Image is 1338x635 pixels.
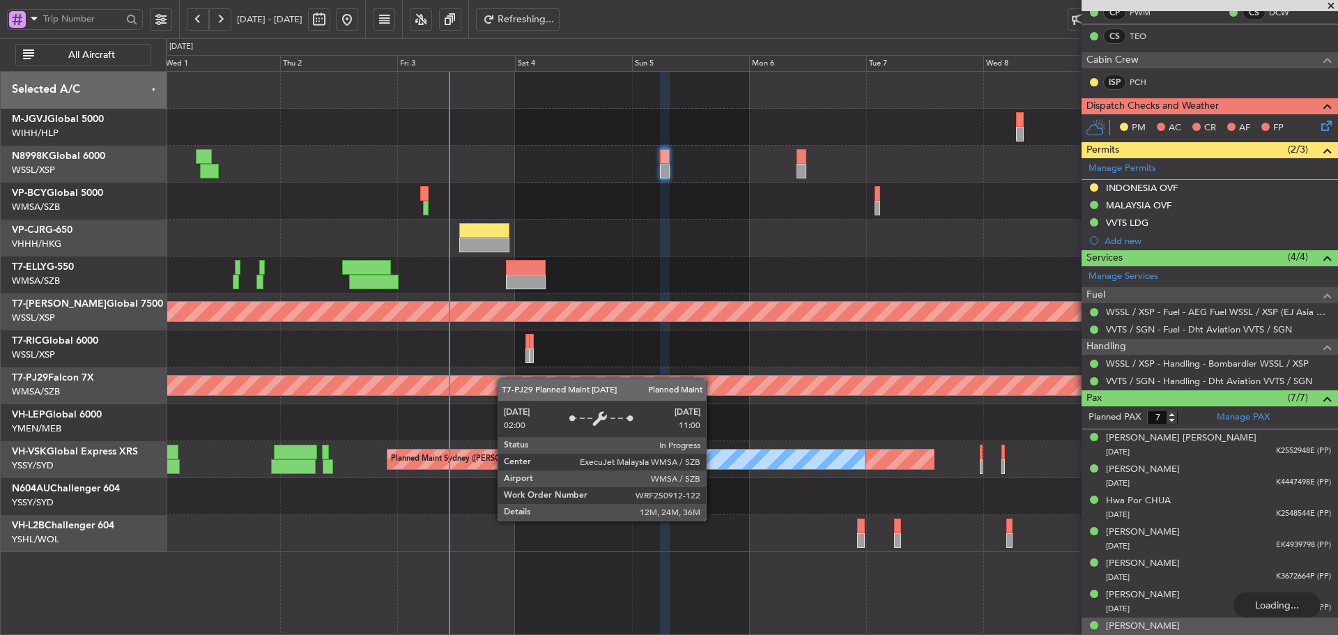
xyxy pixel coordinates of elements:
[12,151,105,161] a: N8998KGlobal 6000
[12,349,55,361] a: WSSL/XSP
[1086,98,1219,114] span: Dispatch Checks and Weather
[1239,121,1250,135] span: AF
[12,127,59,139] a: WIHH/HLP
[12,447,138,457] a: VH-VSKGlobal Express XRS
[15,44,151,66] button: All Aircraft
[1106,358,1309,369] a: WSSL / XSP - Handling - Bombardier WSSL / XSP
[12,336,98,346] a: T7-RICGlobal 6000
[1106,604,1130,614] span: [DATE]
[280,55,397,72] div: Thu 2
[169,41,193,53] div: [DATE]
[12,336,42,346] span: T7-RIC
[12,238,61,250] a: VHHH/HKG
[1106,572,1130,583] span: [DATE]
[1106,431,1256,445] div: [PERSON_NAME] [PERSON_NAME]
[1130,6,1161,19] a: PWM
[397,55,514,72] div: Fri 3
[1106,557,1180,571] div: [PERSON_NAME]
[1130,76,1161,89] a: PCH
[1086,250,1123,266] span: Services
[12,201,60,213] a: WMSA/SZB
[12,484,50,494] span: N604AU
[1276,477,1331,489] span: K4447498E (PP)
[983,55,1100,72] div: Wed 8
[1273,121,1284,135] span: FP
[1106,323,1292,335] a: VVTS / SGN - Fuel - Dht Aviation VVTS / SGN
[1288,250,1308,264] span: (4/4)
[12,521,114,530] a: VH-L2BChallenger 604
[163,55,280,72] div: Wed 1
[12,275,60,287] a: WMSA/SZB
[1103,5,1126,20] div: CP
[12,262,47,272] span: T7-ELLY
[12,422,61,435] a: YMEN/MEB
[1106,588,1180,602] div: [PERSON_NAME]
[1106,375,1312,387] a: VVTS / SGN - Handling - Dht Aviation VVTS / SGN
[1106,478,1130,489] span: [DATE]
[1276,445,1331,457] span: K2552948E (PP)
[391,449,553,470] div: Planned Maint Sydney ([PERSON_NAME] Intl)
[12,496,54,509] a: YSSY/SYD
[12,188,103,198] a: VP-BCYGlobal 5000
[1243,5,1266,20] div: CS
[12,410,102,420] a: VH-LEPGlobal 6000
[12,151,49,161] span: N8998K
[12,164,55,176] a: WSSL/XSP
[1106,510,1130,520] span: [DATE]
[12,373,94,383] a: T7-PJ29Falcon 7X
[12,533,59,546] a: YSHL/WOL
[1086,52,1139,68] span: Cabin Crew
[12,410,45,420] span: VH-LEP
[1086,142,1119,158] span: Permits
[1089,270,1158,284] a: Manage Services
[12,114,104,124] a: M-JGVJGlobal 5000
[12,299,107,309] span: T7-[PERSON_NAME]
[1089,162,1156,176] a: Manage Permits
[12,262,74,272] a: T7-ELLYG-550
[476,8,560,31] button: Refreshing...
[1276,508,1331,520] span: K2548544E (PP)
[866,55,983,72] div: Tue 7
[1269,6,1300,19] a: DCW
[1086,339,1126,355] span: Handling
[237,13,302,26] span: [DATE] - [DATE]
[1130,30,1161,43] a: TEO
[43,8,122,29] input: Trip Number
[1288,142,1308,157] span: (2/3)
[1288,390,1308,405] span: (7/7)
[12,373,48,383] span: T7-PJ29
[12,188,47,198] span: VP-BCY
[1106,620,1180,634] div: [PERSON_NAME]
[12,447,47,457] span: VH-VSK
[1106,217,1148,229] div: VVTS LDG
[1086,287,1105,303] span: Fuel
[1106,494,1171,508] div: Hwa Por CHUA
[1276,540,1331,551] span: EK4939798 (PP)
[1132,121,1146,135] span: PM
[1217,411,1270,424] a: Manage PAX
[498,15,555,24] span: Refreshing...
[1106,463,1180,477] div: [PERSON_NAME]
[1106,541,1130,551] span: [DATE]
[515,55,632,72] div: Sat 4
[12,312,55,324] a: WSSL/XSP
[37,50,146,60] span: All Aircraft
[12,299,163,309] a: T7-[PERSON_NAME]Global 7500
[1106,199,1171,211] div: MALAYSIA OVF
[632,55,749,72] div: Sun 5
[1106,306,1331,318] a: WSSL / XSP - Fuel - AEG Fuel WSSL / XSP (EJ Asia Only)
[12,114,47,124] span: M-JGVJ
[1204,121,1216,135] span: CR
[749,55,866,72] div: Mon 6
[12,225,72,235] a: VP-CJRG-650
[1105,235,1331,247] div: Add new
[1233,592,1321,618] div: Loading...
[1106,526,1180,540] div: [PERSON_NAME]
[1103,29,1126,44] div: CS
[1169,121,1181,135] span: AC
[12,385,60,398] a: WMSA/SZB
[12,225,45,235] span: VP-CJR
[518,449,551,470] div: No Crew
[1103,75,1126,90] div: ISP
[12,459,54,472] a: YSSY/SYD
